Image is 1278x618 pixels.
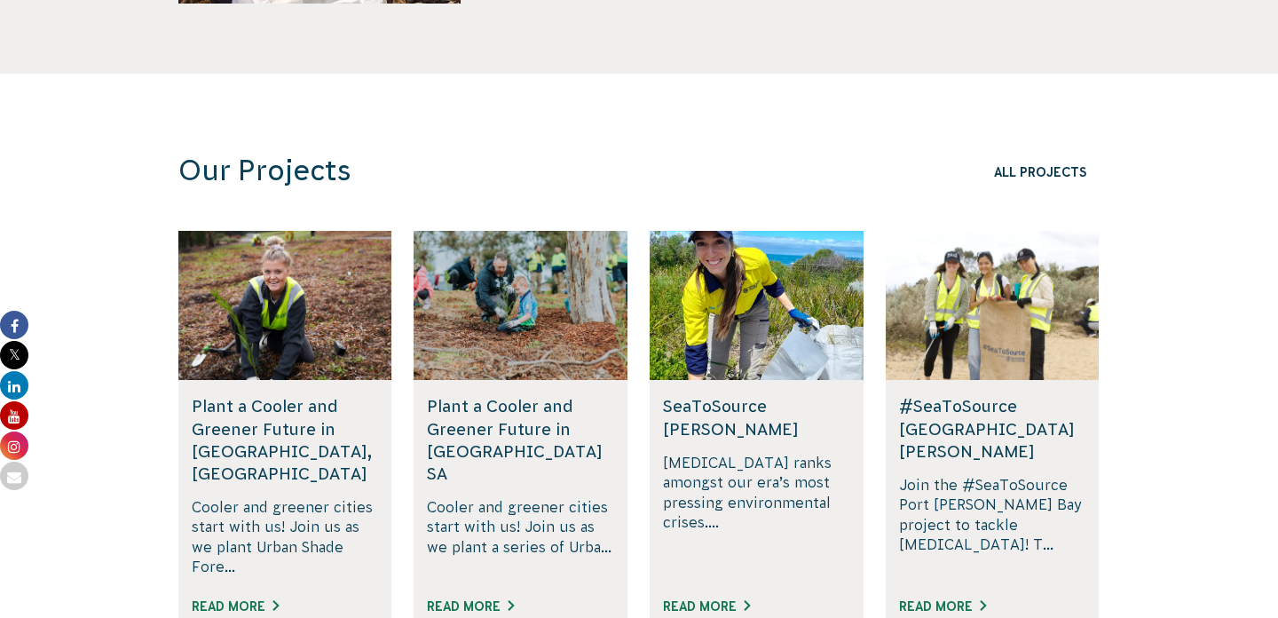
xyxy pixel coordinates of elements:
[663,395,850,440] h5: SeaToSource [PERSON_NAME]
[899,599,986,614] a: Read More
[899,475,1086,577] p: Join the #SeaToSource Port [PERSON_NAME] Bay project to tackle [MEDICAL_DATA]! T...
[427,497,614,577] p: Cooler and greener cities start with us! Join us as we plant a series of Urba...
[663,453,850,577] p: [MEDICAL_DATA] ranks amongst our era’s most pressing environmental crises....
[899,395,1086,463] h5: #SeaToSource [GEOGRAPHIC_DATA][PERSON_NAME]
[663,599,750,614] a: Read More
[178,154,860,188] h3: Our Projects
[192,497,379,577] p: Cooler and greener cities start with us! Join us as we plant Urban Shade Fore...
[427,395,614,485] h5: Plant a Cooler and Greener Future in [GEOGRAPHIC_DATA] SA
[427,599,514,614] a: Read More
[192,395,379,485] h5: Plant a Cooler and Greener Future in [GEOGRAPHIC_DATA], [GEOGRAPHIC_DATA]
[192,599,279,614] a: Read More
[994,165,1100,179] a: All Projects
